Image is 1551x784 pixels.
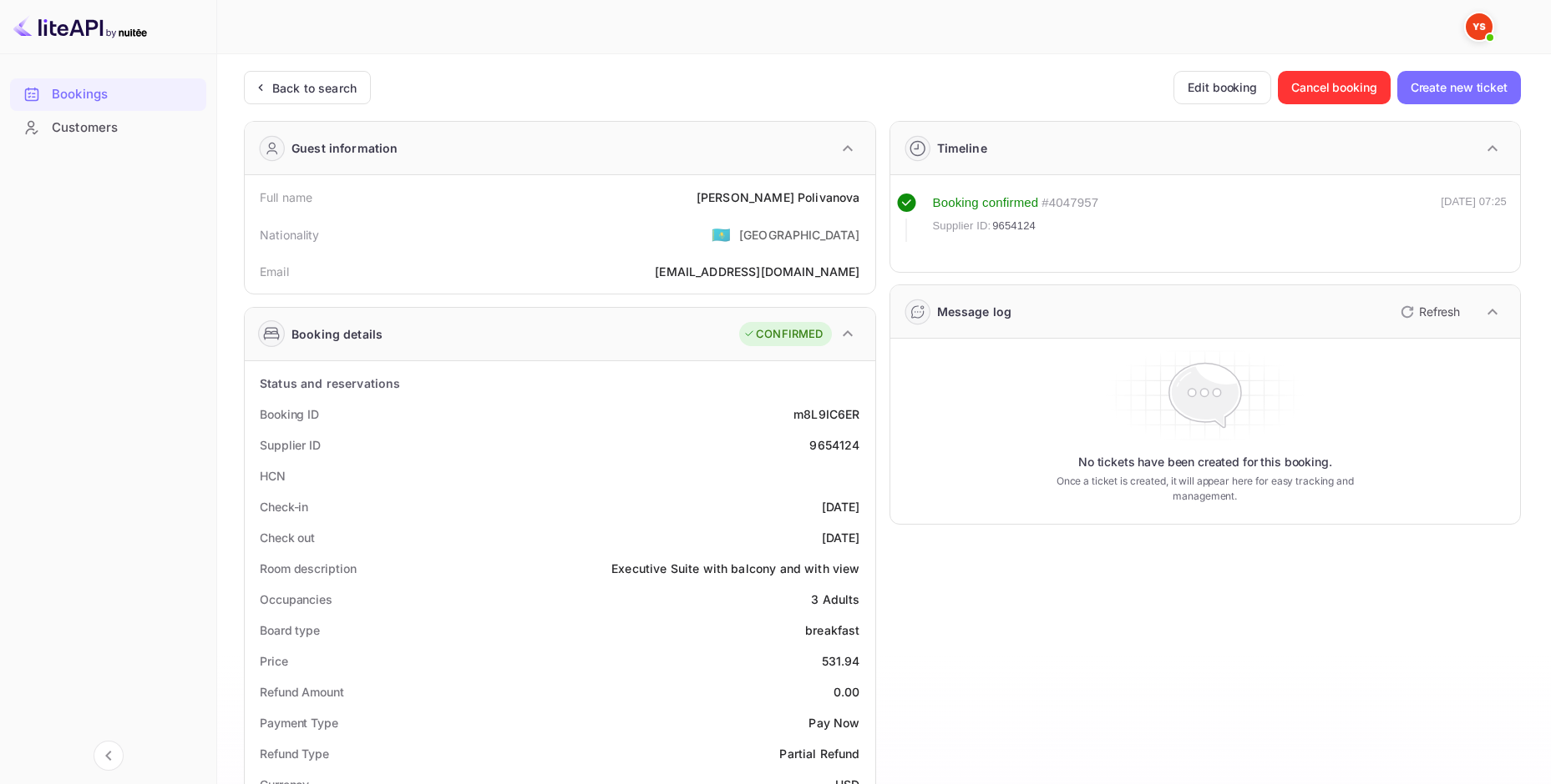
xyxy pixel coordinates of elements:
div: Partial Refund [779,745,859,762]
div: [EMAIL_ADDRESS][DOMAIN_NAME] [655,263,859,280]
div: 531.94 [822,652,860,670]
div: Email [260,263,289,280]
div: Board type [260,621,320,639]
div: Customers [10,112,206,144]
div: breakfast [805,621,859,639]
div: Pay Now [808,714,859,731]
button: Cancel booking [1278,71,1391,104]
div: [PERSON_NAME] Polivanova [697,188,860,206]
div: m8L9IC6ER [793,405,859,423]
div: 3 Adults [811,591,859,608]
div: Booking confirmed [933,193,1039,213]
div: HCN [260,467,286,485]
img: LiteAPI logo [13,13,147,40]
span: 9654124 [992,218,1036,234]
div: 0.00 [834,683,860,701]
span: Supplier ID: [933,218,991,234]
div: Supplier ID [260,436,321,454]
div: [DATE] 07:25 [1441,193,1507,242]
button: Refresh [1391,299,1467,325]
div: CONFIRMED [743,326,823,343]
button: Edit booking [1173,71,1271,104]
img: Yandex Support [1466,13,1493,40]
div: Full name [260,188,312,206]
div: Customers [52,118,198,138]
div: Check-in [260,498,308,515]
div: [GEOGRAPHIC_DATA] [739,226,860,244]
div: Bookings [10,78,206,111]
div: # 4047957 [1042,193,1098,213]
span: United States [712,219,731,249]
p: No tickets have been created for this booking. [1078,454,1332,470]
div: Bookings [52,85,198,104]
div: Price [260,652,288,670]
div: Nationality [260,226,320,244]
div: Room description [260,560,356,577]
a: Customers [10,112,206,143]
div: Refund Type [260,745,329,762]
div: Refund Amount [260,683,344,701]
div: Booking details [291,325,383,343]
div: Timeline [937,139,987,157]
p: Once a ticket is created, it will appear here for easy tracking and management. [1036,474,1375,504]
div: Check out [260,529,315,546]
div: Status and reservations [260,374,400,392]
div: [DATE] [822,529,860,546]
div: Message log [937,303,1012,320]
div: Guest information [291,139,398,157]
a: Bookings [10,78,206,109]
p: Refresh [1419,303,1460,320]
div: Occupancies [260,591,332,608]
div: 9654124 [809,436,859,454]
div: Payment Type [260,714,338,731]
div: Executive Suite with balcony and with view [611,560,859,577]
button: Create new ticket [1397,71,1521,104]
div: Back to search [272,79,357,97]
div: Booking ID [260,405,319,423]
button: Collapse navigation [94,741,124,771]
div: [DATE] [822,498,860,515]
